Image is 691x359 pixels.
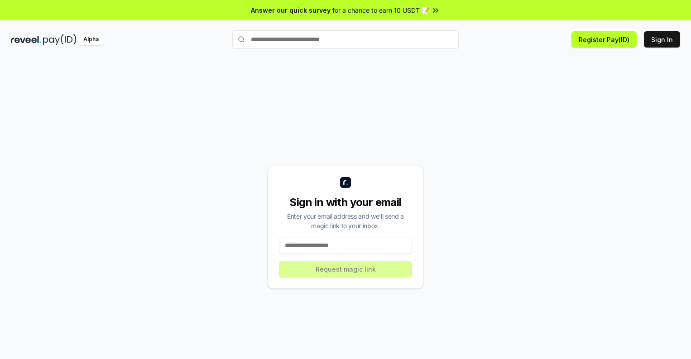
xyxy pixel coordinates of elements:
button: Register Pay(ID) [571,31,637,48]
img: logo_small [340,177,351,188]
span: for a chance to earn 10 USDT 📝 [332,5,429,15]
img: reveel_dark [11,34,41,45]
div: Sign in with your email [279,195,412,210]
span: Answer our quick survey [251,5,331,15]
button: Sign In [644,31,680,48]
div: Alpha [78,34,104,45]
img: pay_id [43,34,77,45]
div: Enter your email address and we’ll send a magic link to your inbox. [279,211,412,230]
